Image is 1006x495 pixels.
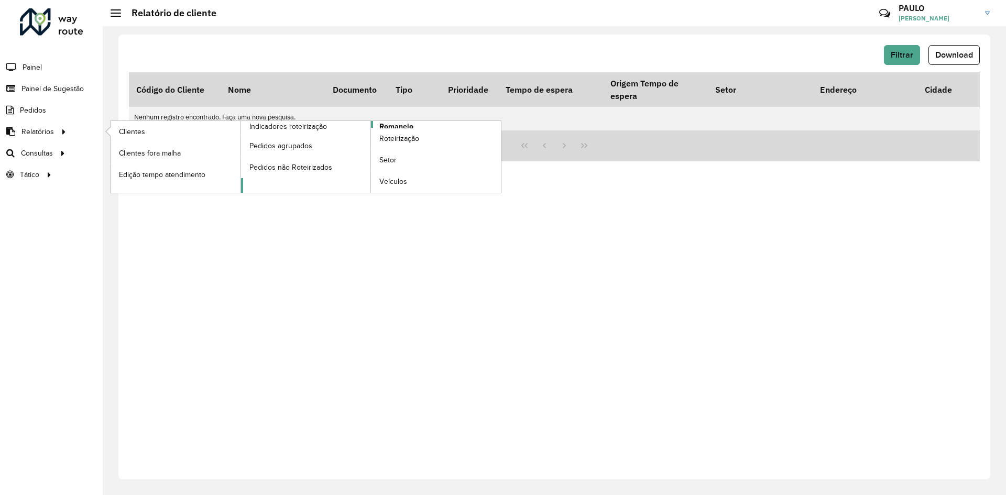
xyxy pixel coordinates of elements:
[441,72,498,107] th: Prioridade
[111,164,240,185] a: Edição tempo atendimento
[899,14,977,23] span: [PERSON_NAME]
[111,142,240,163] a: Clientes fora malha
[813,72,917,107] th: Endereço
[23,62,42,73] span: Painel
[119,169,205,180] span: Edição tempo atendimento
[21,126,54,137] span: Relatórios
[603,72,708,107] th: Origem Tempo de espera
[873,2,896,25] a: Contato Rápido
[388,72,441,107] th: Tipo
[20,105,46,116] span: Pedidos
[371,171,501,192] a: Veículos
[249,140,312,151] span: Pedidos agrupados
[371,128,501,149] a: Roteirização
[379,155,397,166] span: Setor
[129,72,221,107] th: Código do Cliente
[891,50,913,59] span: Filtrar
[241,157,371,178] a: Pedidos não Roteirizados
[884,45,920,65] button: Filtrar
[20,169,39,180] span: Tático
[498,72,603,107] th: Tempo de espera
[928,45,980,65] button: Download
[379,176,407,187] span: Veículos
[241,121,501,193] a: Romaneio
[221,72,325,107] th: Nome
[111,121,371,193] a: Indicadores roteirização
[371,150,501,171] a: Setor
[708,72,813,107] th: Setor
[119,126,145,137] span: Clientes
[241,135,371,156] a: Pedidos agrupados
[249,162,332,173] span: Pedidos não Roteirizados
[325,72,388,107] th: Documento
[379,121,413,132] span: Romaneio
[121,7,216,19] h2: Relatório de cliente
[111,121,240,142] a: Clientes
[935,50,973,59] span: Download
[249,121,327,132] span: Indicadores roteirização
[899,3,977,13] h3: PAULO
[379,133,419,144] span: Roteirização
[21,148,53,159] span: Consultas
[119,148,181,159] span: Clientes fora malha
[21,83,84,94] span: Painel de Sugestão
